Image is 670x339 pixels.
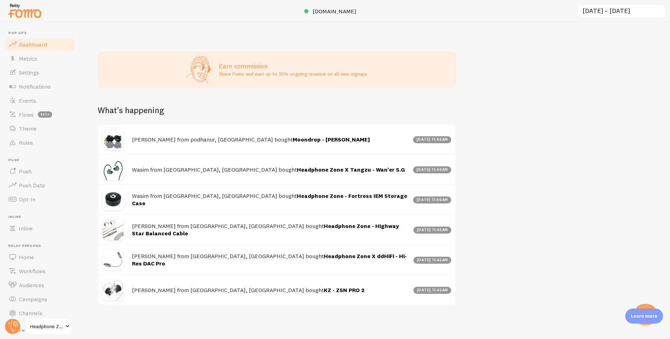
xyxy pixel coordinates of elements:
[4,250,76,264] a: Home
[413,136,451,143] div: [DATE] 11:46am
[625,309,663,324] div: Learn more
[132,192,407,207] a: Headphone Zone - Fortress IEM Storage Case
[4,164,76,178] a: Push
[19,310,42,317] span: Channels
[4,94,76,108] a: Events
[413,257,451,264] div: [DATE] 11:45am
[4,178,76,192] a: Push Data
[19,282,44,289] span: Audiences
[19,139,33,146] span: Rules
[4,122,76,136] a: Theme
[8,158,76,162] span: Push
[4,264,76,278] a: Workflows
[132,222,409,237] h4: [PERSON_NAME] from [GEOGRAPHIC_DATA], [GEOGRAPHIC_DATA] bought
[19,125,36,132] span: Theme
[413,227,451,234] div: [DATE] 11:45am
[19,225,33,232] span: Inline
[4,306,76,320] a: Channels
[38,111,52,118] span: beta
[19,83,51,90] span: Notifications
[19,254,34,261] span: Home
[19,97,36,104] span: Events
[19,168,32,175] span: Push
[413,196,451,203] div: [DATE] 11:46am
[19,111,34,118] span: Flows
[4,37,76,51] a: Dashboard
[7,2,42,20] img: fomo-relay-logo-orange.svg
[132,252,407,267] a: Headphone Zone X ddHiFi - Hi-Res DAC Pro
[19,41,47,48] span: Dashboard
[132,286,409,294] h4: [PERSON_NAME] from [GEOGRAPHIC_DATA], [GEOGRAPHIC_DATA] bought
[631,313,657,319] p: Learn more
[324,286,364,293] a: KZ - ZSN PRO 2
[132,192,409,207] h4: Wasim from [GEOGRAPHIC_DATA], [GEOGRAPHIC_DATA] bought
[19,182,45,189] span: Push Data
[413,166,451,173] div: [DATE] 11:46am
[4,192,76,206] a: Opt-In
[4,108,76,122] a: Flows beta
[132,166,409,173] h4: Wasim from [GEOGRAPHIC_DATA], [GEOGRAPHIC_DATA] bought
[8,31,76,35] span: Pop-ups
[8,244,76,248] span: Relay Persona
[4,51,76,65] a: Metrics
[4,136,76,150] a: Rules
[297,166,405,173] a: Headphone Zone X Tangzu - Wan'er S.G
[4,79,76,94] a: Notifications
[30,322,63,331] span: Headphone Zone
[219,62,367,70] h3: Earn commission
[19,69,39,76] span: Settings
[219,70,367,77] p: Share Fomo and earn up to 25% ongoing revenue on all new signups
[4,292,76,306] a: Campaigns
[413,287,451,294] div: [DATE] 11:45am
[4,278,76,292] a: Audiences
[635,304,656,325] iframe: Help Scout Beacon - Open
[132,252,409,267] h4: [PERSON_NAME] from [GEOGRAPHIC_DATA], [GEOGRAPHIC_DATA] bought
[132,222,399,237] a: Headphone Zone - Highway Star Balanced Cable
[19,196,35,203] span: Opt-In
[293,136,370,143] a: Moondrop - [PERSON_NAME]
[8,215,76,219] span: Inline
[19,296,47,303] span: Campaigns
[98,105,164,116] h2: What's happening
[4,65,76,79] a: Settings
[19,55,37,62] span: Metrics
[25,318,72,335] a: Headphone Zone
[132,136,409,143] h4: [PERSON_NAME] from podhanur, [GEOGRAPHIC_DATA] bought
[19,268,46,275] span: Workflows
[4,221,76,235] a: Inline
